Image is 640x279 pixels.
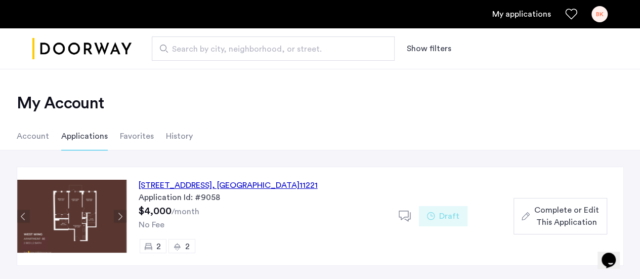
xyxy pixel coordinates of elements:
[565,8,577,20] a: Favorites
[17,93,624,113] h2: My Account
[17,122,49,150] li: Account
[156,243,161,251] span: 2
[166,122,193,150] li: History
[514,198,607,234] button: button
[139,191,387,204] div: Application Id: #9058
[212,181,300,189] span: , [GEOGRAPHIC_DATA]
[120,122,154,150] li: Favorites
[439,210,459,222] span: Draft
[152,36,395,61] input: Apartment Search
[17,180,126,253] img: Apartment photo
[139,206,172,216] span: $4,000
[32,30,132,68] a: Cazamio logo
[598,238,630,269] iframe: chat widget
[492,8,551,20] a: My application
[591,6,608,22] div: BK
[185,243,190,251] span: 2
[17,210,30,223] button: Previous apartment
[139,179,318,191] div: [STREET_ADDRESS] 11221
[61,122,108,150] li: Applications
[534,204,599,228] span: Complete or Edit This Application
[139,221,164,229] span: No Fee
[114,210,126,223] button: Next apartment
[32,30,132,68] img: logo
[172,43,366,55] span: Search by city, neighborhood, or street.
[407,43,451,55] button: Show or hide filters
[172,208,199,216] sub: /month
